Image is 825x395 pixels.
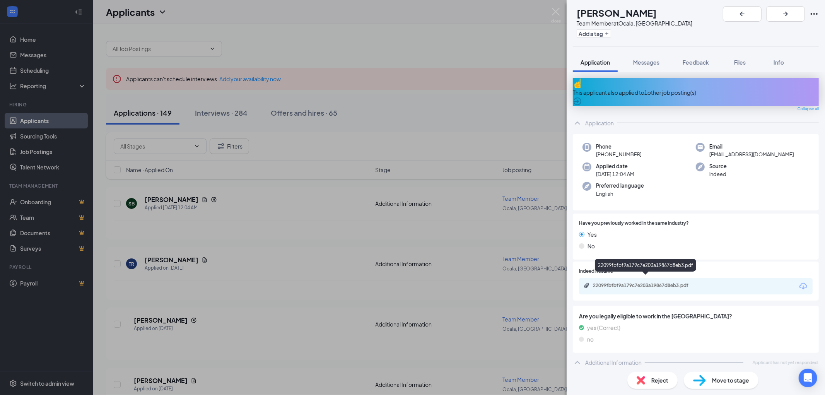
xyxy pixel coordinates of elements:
[587,323,620,332] span: yes (Correct)
[774,59,784,66] span: Info
[577,29,611,38] button: PlusAdd a tag
[579,220,689,227] span: Have you previously worked in the same industry?
[577,6,657,19] h1: [PERSON_NAME]
[596,143,642,150] span: Phone
[709,143,794,150] span: Email
[579,312,813,320] span: Are you legally eligible to work in the [GEOGRAPHIC_DATA]?
[810,9,819,19] svg: Ellipses
[585,119,614,127] div: Application
[799,369,817,387] div: Open Intercom Messenger
[799,282,808,291] svg: Download
[596,150,642,158] span: [PHONE_NUMBER]
[633,59,659,66] span: Messages
[577,19,692,27] div: Team Member at Ocala, [GEOGRAPHIC_DATA]
[595,259,696,272] div: 22099fbfbf9a179c7e203a19867d8eb3.pdf
[738,9,747,19] svg: ArrowLeftNew
[683,59,709,66] span: Feedback
[753,359,819,366] span: Applicant has not yet responded.
[584,282,709,290] a: Paperclip22099fbfbf9a179c7e203a19867d8eb3.pdf
[596,182,644,190] span: Preferred language
[596,190,644,198] span: English
[585,359,642,366] div: Additional Information
[605,31,609,36] svg: Plus
[573,97,582,106] svg: ArrowCircle
[709,162,727,170] span: Source
[581,59,610,66] span: Application
[651,376,668,385] span: Reject
[781,9,790,19] svg: ArrowRight
[723,6,762,22] button: ArrowLeftNew
[588,242,595,250] span: No
[573,358,582,367] svg: ChevronUp
[587,335,594,344] span: no
[579,268,613,275] span: Indeed Resume
[584,282,590,289] svg: Paperclip
[593,282,701,289] div: 22099fbfbf9a179c7e203a19867d8eb3.pdf
[712,376,749,385] span: Move to stage
[596,162,634,170] span: Applied date
[734,59,746,66] span: Files
[573,88,819,97] div: This applicant also applied to 1 other job posting(s)
[766,6,805,22] button: ArrowRight
[588,230,597,239] span: Yes
[798,106,819,112] span: Collapse all
[596,170,634,178] span: [DATE] 12:04 AM
[709,170,727,178] span: Indeed
[573,118,582,128] svg: ChevronUp
[709,150,794,158] span: [EMAIL_ADDRESS][DOMAIN_NAME]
